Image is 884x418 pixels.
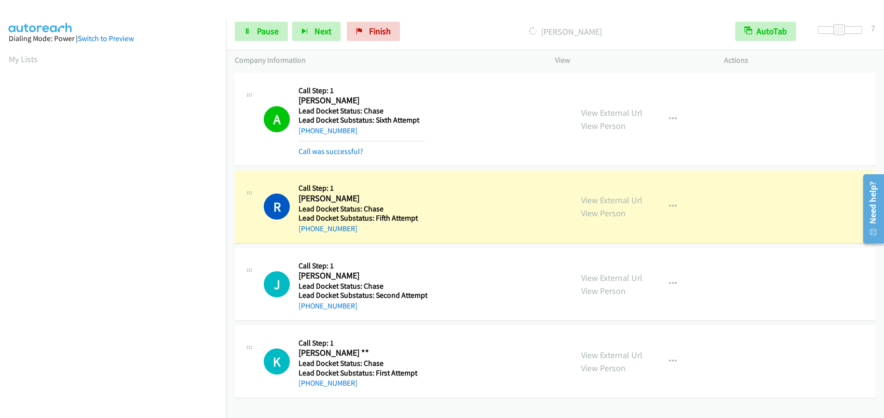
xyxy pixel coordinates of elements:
a: View Person [581,285,626,296]
div: Dialing Mode: Power | [9,33,217,44]
a: [PHONE_NUMBER] [299,301,357,310]
a: Switch to Preview [78,34,134,43]
a: Pause [235,22,288,41]
a: View Person [581,208,626,219]
a: [PHONE_NUMBER] [299,126,357,135]
h1: R [264,194,290,220]
a: [PHONE_NUMBER] [299,378,357,388]
h5: Lead Docket Substatus: First Attempt [299,368,425,378]
p: View [555,55,707,66]
p: Actions [724,55,876,66]
h5: Call Step: 1 [299,261,428,271]
h1: A [264,106,290,132]
span: Pause [257,26,279,37]
h1: K [264,348,290,375]
h5: Lead Docket Substatus: Fifth Attempt [299,213,425,223]
a: View External Url [581,349,642,361]
h5: Lead Docket Substatus: Sixth Attempt [299,115,425,125]
h2: [PERSON_NAME] [299,95,425,106]
a: View External Url [581,272,642,283]
a: Finish [347,22,400,41]
h2: [PERSON_NAME] [299,193,425,204]
h5: Call Step: 1 [299,338,425,348]
h2: [PERSON_NAME] [299,270,425,281]
h5: Lead Docket Substatus: Second Attempt [299,291,428,300]
div: 7 [871,22,875,35]
h5: Call Step: 1 [299,183,425,193]
h5: Call Step: 1 [299,86,425,96]
button: AutoTab [735,22,796,41]
a: View External Url [581,195,642,206]
h5: Lead Docket Status: Chase [299,106,425,116]
a: [PHONE_NUMBER] [299,224,357,233]
a: My Lists [9,54,38,65]
h5: Lead Docket Status: Chase [299,281,428,291]
div: The call is yet to be attempted [264,348,290,375]
h2: [PERSON_NAME] ** [299,348,425,359]
a: View External Url [581,107,642,118]
div: The call is yet to be attempted [264,271,290,297]
a: View Person [581,362,626,374]
h5: Lead Docket Status: Chase [299,359,425,368]
p: Company Information [235,55,538,66]
a: Call was successful? [299,147,363,156]
iframe: Resource Center [856,170,884,247]
a: View Person [581,120,626,131]
span: Finish [369,26,391,37]
h5: Lead Docket Status: Chase [299,204,425,214]
h1: J [264,271,290,297]
span: Next [314,26,331,37]
p: [PERSON_NAME] [413,25,718,38]
button: Next [292,22,341,41]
